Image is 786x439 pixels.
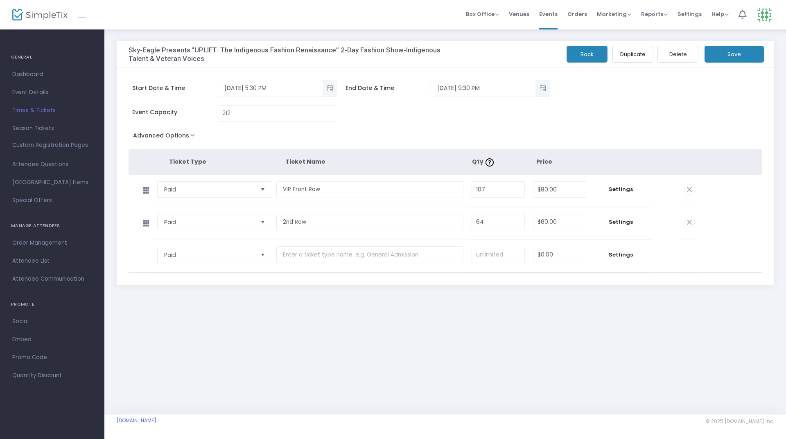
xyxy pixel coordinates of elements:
[164,185,254,194] span: Paid
[533,247,586,263] input: Price
[657,46,698,63] button: Delete
[567,46,608,63] button: Back
[536,158,552,166] span: Price
[12,238,92,248] span: Order Management
[218,81,323,95] input: Select date & time
[276,214,463,231] input: Enter a ticket type name. e.g. General Admission
[12,141,88,149] span: Custom Registration Pages
[12,334,92,345] span: Embed
[11,49,93,65] h4: GENERAL
[346,84,431,92] span: End Date & Time
[276,181,463,198] input: Enter a ticket type name. e.g. General Admission
[129,130,203,144] button: Advanced Options
[12,316,92,327] span: Social
[12,87,92,98] span: Event Details
[486,158,494,167] img: question-mark
[12,195,92,206] span: Special Offers
[164,218,254,226] span: Paid
[539,4,558,25] span: Events
[678,4,702,25] span: Settings
[257,247,269,263] button: Select
[594,251,648,259] span: Settings
[705,46,764,63] button: Save
[132,108,218,117] span: Event Capacity
[594,185,648,194] span: Settings
[594,218,648,226] span: Settings
[706,418,774,425] span: © 2025 [DOMAIN_NAME] Inc.
[711,10,729,18] span: Help
[533,182,586,197] input: Price
[11,218,93,234] h4: MANAGE ATTENDEES
[466,10,499,18] span: Box Office
[117,417,156,424] a: [DOMAIN_NAME]
[323,80,337,97] button: Toggle popup
[12,69,92,80] span: Dashboard
[169,158,206,166] span: Ticket Type
[12,274,92,284] span: Attendee Communication
[535,80,550,97] button: Toggle popup
[533,214,586,230] input: Price
[12,105,92,116] span: Times & Tickets
[12,352,92,363] span: Promo Code
[12,256,92,266] span: Attendee List
[11,296,93,313] h4: PROMOTE
[12,177,92,188] span: [GEOGRAPHIC_DATA] Items
[431,81,535,95] input: Select date & time
[612,46,653,63] button: Duplicate
[257,214,269,230] button: Select
[472,247,524,263] input: unlimited
[285,158,325,166] span: Ticket Name
[12,370,92,381] span: Quantity Discount
[129,46,458,63] h3: Sky-Eagle Presents "UPLIFT: The Indigenous Fashion Renaissance” 2-Day Fashion Show-Indigenous Tal...
[641,10,668,18] span: Reports
[132,84,218,92] span: Start Date & Time
[257,182,269,197] button: Select
[567,4,587,25] span: Orders
[164,251,254,259] span: Paid
[597,10,631,18] span: Marketing
[12,159,92,170] span: Attendee Questions
[12,123,92,134] span: Season Tickets
[276,246,463,263] input: Enter a ticket type name. e.g. General Admission
[472,158,496,166] span: Qty
[509,4,529,25] span: Venues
